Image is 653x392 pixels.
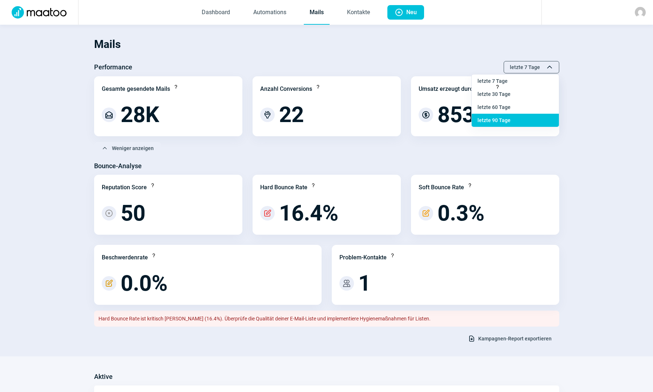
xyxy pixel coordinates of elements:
button: Neu [387,5,424,20]
button: Kampagnen-Report exportieren [460,332,559,345]
span: Kampagnen-Report exportieren [478,333,552,344]
img: avatar [635,7,646,18]
span: 1 [358,272,371,294]
div: Anzahl Conversions [260,85,312,93]
div: Hard Bounce Rate [260,183,307,192]
span: 0.3% [438,202,484,224]
span: letzte 90 Tage [477,117,511,123]
a: Mails [304,1,330,25]
span: Neu [406,5,417,20]
div: Problem-Kontakte [339,253,387,262]
span: letzte 7 Tage [477,78,508,84]
span: letzte 60 Tage [477,104,511,110]
h3: Aktive [94,371,113,383]
h3: Bounce-Analyse [94,160,142,172]
a: Kontakte [341,1,376,25]
div: Hard Bounce Rate ist kritisch [PERSON_NAME] (16.4%). Überprüfe die Qualität deiner E-Mail-Liste u... [94,311,559,327]
div: Umsatz erzeugt durch Mails [419,85,492,93]
span: Weniger anzeigen [112,142,154,154]
div: Reputation Score [102,183,147,192]
a: Automations [247,1,292,25]
a: Dashboard [196,1,236,25]
span: 0.0% [121,272,168,294]
span: 853 [438,104,475,126]
span: letzte 30 Tage [477,91,511,97]
h1: Mails [94,32,559,57]
button: Weniger anzeigen [94,142,161,154]
img: Logo [7,6,71,19]
span: 22 [279,104,304,126]
div: Soft Bounce Rate [419,183,464,192]
span: 50 [121,202,145,224]
span: 28K [121,104,159,126]
div: Gesamte gesendete Mails [102,85,170,93]
span: letzte 7 Tage [510,61,540,73]
h3: Performance [94,61,132,73]
div: Beschwerdenrate [102,253,148,262]
span: 16.4% [279,202,338,224]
